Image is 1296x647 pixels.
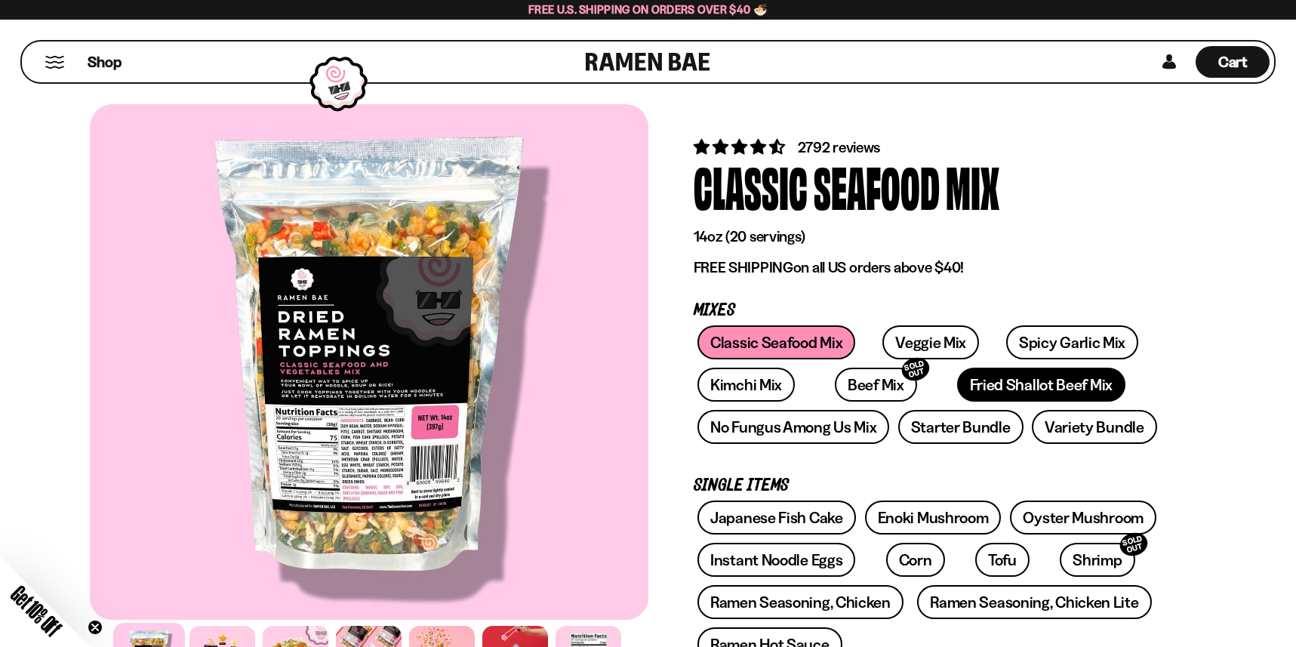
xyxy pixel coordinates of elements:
a: Starter Bundle [898,410,1024,444]
a: Tofu [975,543,1030,577]
strong: FREE SHIPPING [694,258,793,276]
a: Ramen Seasoning, Chicken Lite [917,585,1151,619]
div: SOLD OUT [899,355,932,384]
span: Shop [88,52,122,72]
span: 2792 reviews [798,138,881,156]
button: Close teaser [88,620,103,635]
a: Oyster Mushroom [1010,501,1156,535]
div: Mix [946,158,999,214]
a: Corn [886,543,945,577]
a: Ramen Seasoning, Chicken [697,585,904,619]
a: No Fungus Among Us Mix [697,410,889,444]
a: ShrimpSOLD OUT [1060,543,1134,577]
span: Get 10% Off [7,581,66,640]
span: 4.68 stars [694,137,788,156]
a: Fried Shallot Beef Mix [957,368,1125,402]
p: on all US orders above $40! [694,258,1162,277]
p: 14oz (20 servings) [694,227,1162,246]
div: Seafood [814,158,940,214]
div: SOLD OUT [1117,530,1150,559]
p: Single Items [694,479,1162,493]
div: Classic [694,158,808,214]
a: Enoki Mushroom [865,501,1002,535]
span: Free U.S. Shipping on Orders over $40 🍜 [528,2,768,17]
a: Spicy Garlic Mix [1006,325,1138,359]
a: Beef MixSOLD OUT [835,368,917,402]
span: Cart [1218,53,1248,71]
a: Japanese Fish Cake [697,501,856,535]
a: Variety Bundle [1032,410,1157,444]
a: Instant Noodle Eggs [697,543,855,577]
button: Mobile Menu Trigger [45,56,65,69]
a: Cart [1196,42,1270,82]
a: Veggie Mix [882,325,979,359]
p: Mixes [694,303,1162,318]
a: Shop [88,46,122,78]
a: Kimchi Mix [697,368,795,402]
